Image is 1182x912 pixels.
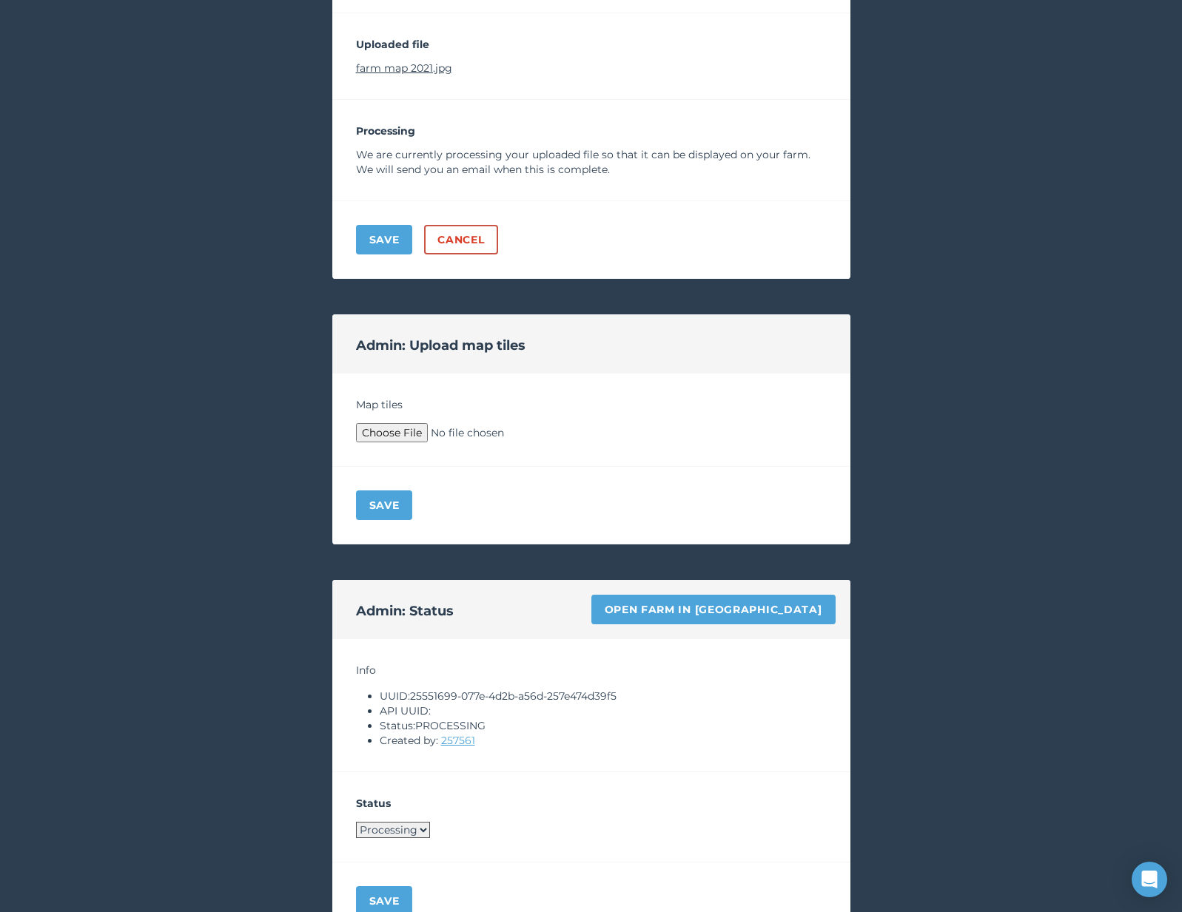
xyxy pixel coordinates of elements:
[356,124,827,138] p: Processing
[1132,862,1167,897] div: Open Intercom Messenger
[356,796,827,811] h4: Status
[356,335,525,356] h2: Admin: Upload map tiles
[591,595,836,624] a: Open farm in [GEOGRAPHIC_DATA]
[380,689,827,703] li: UUID: 25551699-077e-4d2b-a56d-257e474d39f5
[441,734,475,747] a: 257561
[424,225,497,254] a: Cancel
[356,37,827,52] p: Uploaded file
[356,490,413,520] button: Save
[356,225,413,254] button: Save
[356,663,827,678] h4: Info
[356,601,454,621] h2: Admin: Status
[356,147,827,177] p: We are currently processing your uploaded file so that it can be displayed on your farm. We will ...
[380,733,827,748] li: Created by:
[356,397,827,412] h4: Map tiles
[356,61,452,75] a: farm map 2021.jpg
[380,718,827,733] li: Status: PROCESSING
[380,703,827,718] li: API UUID:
